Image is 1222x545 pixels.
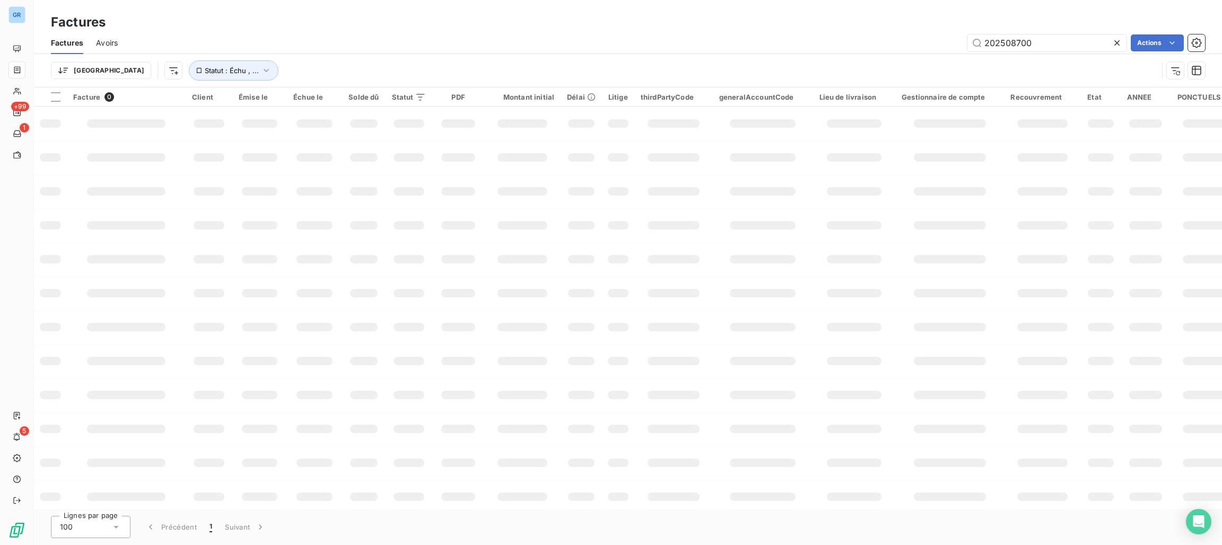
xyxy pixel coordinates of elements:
[96,38,118,48] span: Avoirs
[239,93,281,101] div: Émise le
[205,66,259,75] span: Statut : Échu , ...
[567,93,596,101] div: Délai
[819,93,889,101] div: Lieu de livraison
[293,93,336,101] div: Échue le
[1131,34,1184,51] button: Actions
[210,522,212,532] span: 1
[11,102,29,111] span: +99
[60,522,73,532] span: 100
[8,6,25,23] div: GR
[73,93,100,101] span: Facture
[139,516,203,538] button: Précédent
[51,62,151,79] button: [GEOGRAPHIC_DATA]
[719,93,807,101] div: generalAccountCode
[967,34,1127,51] input: Rechercher
[1127,93,1165,101] div: ANNEE
[1186,509,1211,534] div: Open Intercom Messenger
[641,93,706,101] div: thirdPartyCode
[608,93,628,101] div: Litige
[348,93,379,101] div: Solde dû
[203,516,219,538] button: 1
[392,93,426,101] div: Statut
[51,13,106,32] h3: Factures
[902,93,998,101] div: Gestionnaire de compte
[104,92,114,102] span: 0
[491,93,554,101] div: Montant initial
[20,426,29,436] span: 5
[219,516,272,538] button: Suivant
[439,93,477,101] div: PDF
[1087,93,1114,101] div: Etat
[8,522,25,539] img: Logo LeanPay
[1010,93,1075,101] div: Recouvrement
[20,123,29,133] span: 1
[189,60,278,81] button: Statut : Échu , ...
[192,93,226,101] div: Client
[51,38,83,48] span: Factures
